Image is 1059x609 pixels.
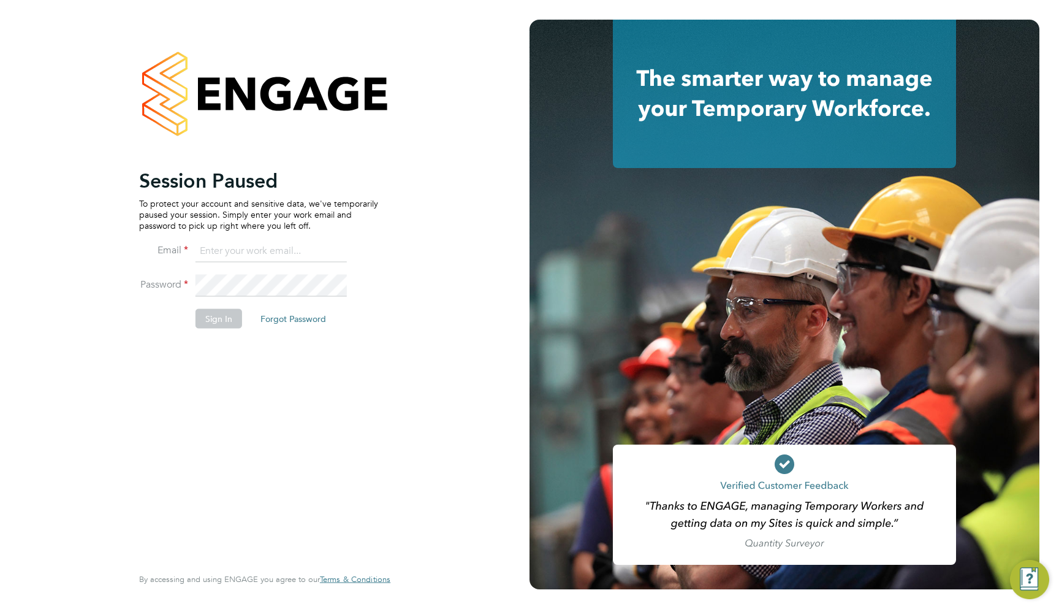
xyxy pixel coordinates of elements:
button: Sign In [195,308,242,328]
button: Forgot Password [251,308,336,328]
input: Enter your work email... [195,240,347,262]
h2: Session Paused [139,168,378,193]
button: Engage Resource Center [1010,560,1049,599]
span: By accessing and using ENGAGE you agree to our [139,574,390,584]
label: Email [139,243,188,256]
p: To protect your account and sensitive data, we've temporarily paused your session. Simply enter y... [139,197,378,231]
a: Terms & Conditions [320,575,390,584]
label: Password [139,278,188,291]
